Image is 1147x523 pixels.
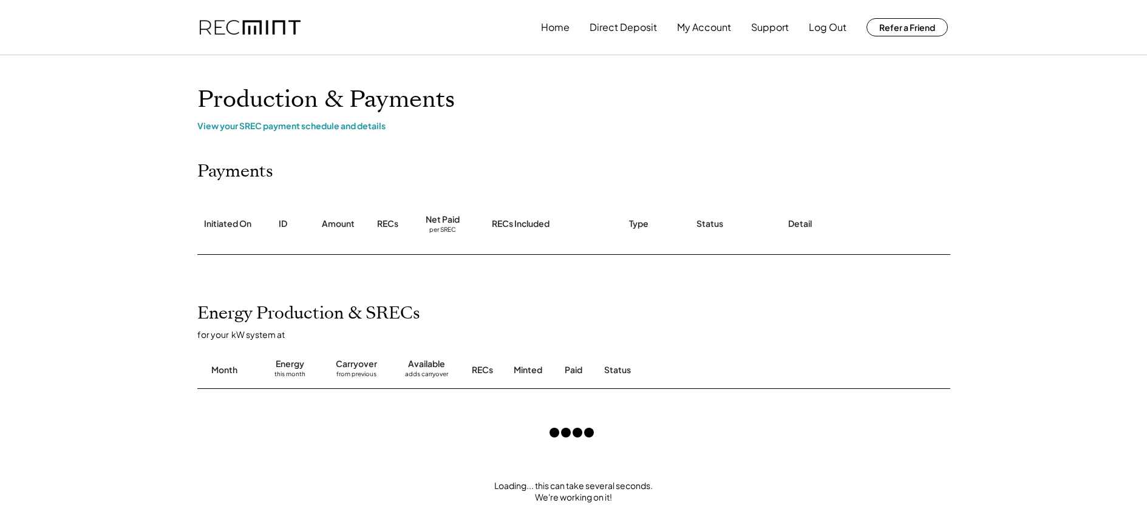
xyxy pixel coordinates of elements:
[492,218,550,230] div: RECs Included
[604,364,811,376] div: Status
[426,214,460,226] div: Net Paid
[809,15,846,39] button: Log Out
[211,364,237,376] div: Month
[197,329,962,340] div: for your kW system at
[197,120,950,131] div: View your SREC payment schedule and details
[197,86,950,114] h1: Production & Payments
[279,218,287,230] div: ID
[866,18,948,36] button: Refer a Friend
[696,218,723,230] div: Status
[514,364,542,376] div: Minted
[408,358,445,370] div: Available
[276,358,304,370] div: Energy
[751,15,789,39] button: Support
[788,218,812,230] div: Detail
[274,370,305,382] div: this month
[204,218,251,230] div: Initiated On
[429,226,456,235] div: per SREC
[565,364,582,376] div: Paid
[197,161,273,182] h2: Payments
[322,218,355,230] div: Amount
[336,370,376,382] div: from previous
[590,15,657,39] button: Direct Deposit
[472,364,493,376] div: RECs
[377,218,398,230] div: RECs
[629,218,648,230] div: Type
[185,480,962,504] div: Loading... this can take several seconds. We're working on it!
[197,303,420,324] h2: Energy Production & SRECs
[541,15,570,39] button: Home
[677,15,731,39] button: My Account
[200,20,301,35] img: recmint-logotype%403x.png
[405,370,448,382] div: adds carryover
[336,358,377,370] div: Carryover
